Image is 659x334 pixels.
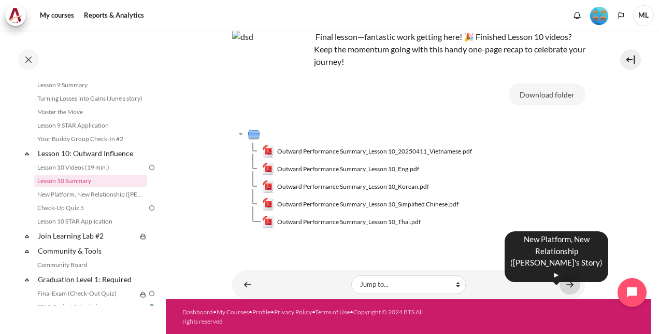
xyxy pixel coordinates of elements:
[569,8,585,23] div: Show notification window with no new notifications
[182,308,213,316] a: Dashboard
[147,203,156,213] img: To do
[34,161,147,174] a: Lesson 10 Videos (19 min.)
[34,79,147,91] a: Lesson 9 Summary
[262,198,459,211] a: Outward Performance Summary_Lesson 10_Simplified Chinese.pdfOutward Performance Summary_Lesson 10...
[262,180,429,193] a: Outward Performance Summary_Lesson 10_Korean.pdfOutward Performance Summary_Lesson 10_Korean.pdf
[182,308,425,326] div: • • • • •
[262,145,275,158] img: Outward Performance Summary_Lesson 10_20250411_Vietnamese.pdf
[147,163,156,172] img: To do
[22,246,32,256] span: Collapse
[5,5,31,26] a: Architeck Architeck
[34,188,147,201] a: New Platform, New Relationship ([PERSON_NAME]'s Story)
[262,163,420,175] a: Outward Performance Summary_Lesson 10_Eng.pdfOutward Performance Summary_Lesson 10_Eng.pdf
[237,274,258,295] a: ◄ Lesson 10 Videos (19 min.)
[277,182,429,191] span: Outward Performance Summary_Lesson 10_Korean.pdf
[22,274,32,285] span: Collapse
[34,287,137,300] a: Final Exam (Check-Out Quiz)
[34,106,147,118] a: Master the Move
[217,308,249,316] a: My Courses
[274,308,312,316] a: Privacy Policy
[262,198,275,211] img: Outward Performance Summary_Lesson 10_Simplified Chinese.pdf
[8,8,23,23] img: Architeck
[277,164,419,174] span: Outward Performance Summary_Lesson 10_Eng.pdf
[590,6,608,25] div: Level #4
[262,216,275,228] img: Outward Performance Summary_Lesson 10_Thai.pdf
[34,301,147,313] a: STAR Project Submission
[633,5,654,26] a: User menu
[262,180,275,193] img: Outward Performance Summary_Lesson 10_Korean.pdf
[34,215,147,228] a: Lesson 10 STAR Application
[34,133,147,145] a: Your Buddy Group Check-In #2
[613,8,629,23] button: Languages
[262,145,472,158] a: Outward Performance Summary_Lesson 10_20250411_Vietnamese.pdfOutward Performance Summary_Lesson 1...
[586,6,612,25] a: Level #4
[22,148,32,159] span: Collapse
[315,308,350,316] a: Terms of Use
[509,83,585,105] button: Download folder
[36,244,147,258] a: Community & Tools
[34,119,147,132] a: Lesson 9 STAR Application
[252,308,270,316] a: Profile
[34,175,147,187] a: Lesson 10 Summary
[505,231,608,282] div: New Platform, New Relationship ([PERSON_NAME]'s Story) ►
[34,92,147,105] a: Turning Losses into Gains (June's story)
[314,32,585,66] span: Final lesson—fantastic work getting here! 🎉 Finished Lesson 10 videos? Keep the momentum going wi...
[147,302,156,312] img: Done
[36,5,78,26] a: My courses
[590,7,608,25] img: Level #4
[277,147,472,156] span: Outward Performance Summary_Lesson 10_20250411_Vietnamese.pdf
[633,5,654,26] span: ML
[36,229,137,243] a: Join Learning Lab #2
[80,5,148,26] a: Reports & Analytics
[36,146,147,160] a: Lesson 10: Outward Influence
[232,31,310,108] img: dsd
[34,259,147,271] a: Community Board
[262,216,421,228] a: Outward Performance Summary_Lesson 10_Thai.pdfOutward Performance Summary_Lesson 10_Thai.pdf
[36,272,147,286] a: Graduation Level 1: Required
[34,202,147,214] a: Check-Up Quiz 5
[22,231,32,241] span: Collapse
[277,217,421,227] span: Outward Performance Summary_Lesson 10_Thai.pdf
[147,289,156,298] img: To do
[277,200,459,209] span: Outward Performance Summary_Lesson 10_Simplified Chinese.pdf
[262,163,275,175] img: Outward Performance Summary_Lesson 10_Eng.pdf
